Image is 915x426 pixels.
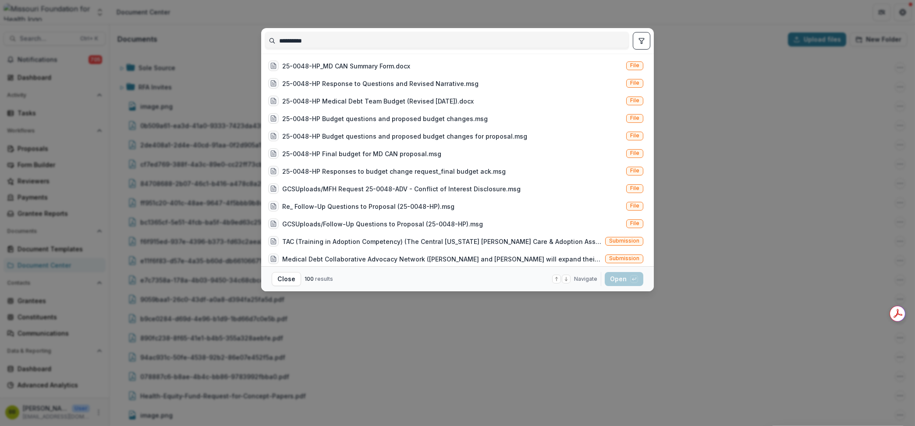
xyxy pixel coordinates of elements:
span: File [630,150,639,156]
div: 25-0048-HP Medical Debt Team Budget (Revised [DATE]).docx [282,97,474,106]
span: 100 [305,276,314,282]
span: File [630,97,639,104]
span: File [630,115,639,121]
div: GCSUploads/Follow-Up Questions to Proposal (25-0048-HP).msg [282,219,483,229]
button: Close [272,272,301,286]
div: 25-0048-HP_MD CAN Summary Form.docx [282,61,410,71]
button: Open [605,272,643,286]
div: 25-0048-HP Budget questions and proposed budget changes.msg [282,114,488,123]
span: File [630,185,639,191]
div: Medical Debt Collaborative Advocacy Network ([PERSON_NAME] and [PERSON_NAME] will expand their or... [282,254,602,264]
div: 25-0048-HP Final budget for MD CAN proposal.msg [282,149,441,158]
button: toggle filters [633,32,650,50]
div: 25-0048-HP Response to Questions and Revised Narrative.msg [282,79,479,88]
div: GCSUploads/MFH Request 25-0048-ADV - Conflict of Interest Disclosure.msg [282,184,521,193]
span: File [630,220,639,226]
span: results [315,276,333,282]
span: Submission [609,255,639,261]
div: 25-0048-HP Budget questions and proposed budget changes for proposal.msg [282,132,527,141]
div: Re_ Follow-Up Questions to Proposal (25-0048-HP).msg [282,202,454,211]
span: File [630,62,639,68]
span: Navigate [574,275,597,283]
div: 25-0048-HP Responses to budget change request_final budget ack.msg [282,167,506,176]
span: File [630,168,639,174]
span: File [630,132,639,139]
div: TAC (Training in Adoption Competency) (The Central [US_STATE] [PERSON_NAME] Care & Adoption Assoc... [282,237,602,246]
span: File [630,80,639,86]
span: Submission [609,238,639,244]
span: File [630,203,639,209]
